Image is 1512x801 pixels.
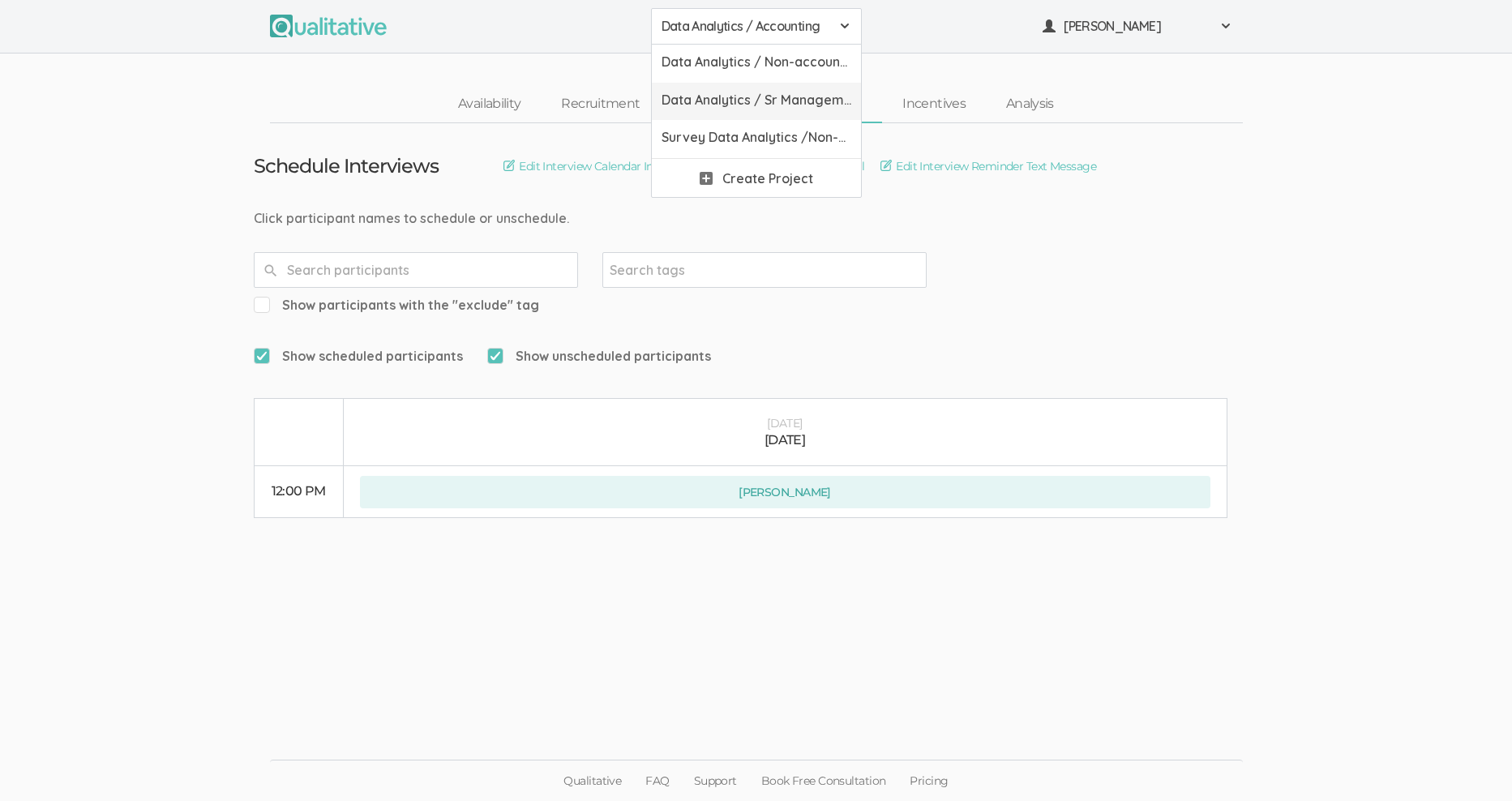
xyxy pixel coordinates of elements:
a: Availability [438,87,541,122]
a: Data Analytics / Sr Management [652,83,861,121]
div: Click participant names to schedule or unschedule. [254,209,1259,228]
a: Qualitative [551,760,633,801]
a: Data Analytics / Non-accounting [652,45,861,83]
a: Edit Interview Reminder Text Message [880,157,1096,175]
a: Pricing [897,760,960,801]
div: [DATE] [360,415,1210,431]
div: 12:00 PM [271,482,327,501]
a: Incentives [882,87,986,122]
a: Book Free Consultation [749,760,898,801]
a: Analysis [986,87,1074,122]
input: Search participants [254,252,578,288]
span: Show scheduled participants [254,347,463,366]
span: Show unscheduled participants [487,347,711,366]
img: Qualitative [270,15,387,37]
span: Data Analytics / Accounting [662,17,830,36]
span: Data Analytics / Sr Management [662,91,851,109]
div: [DATE] [360,431,1210,450]
span: Survey Data Analytics /Non-accounting [662,128,851,147]
span: [PERSON_NAME] [1064,17,1210,36]
a: FAQ [633,760,681,801]
button: Data Analytics / Accounting [651,8,862,45]
a: Support [682,760,749,801]
span: Data Analytics / Non-accounting [662,53,851,71]
a: Survey Data Analytics /Non-accounting [652,120,861,158]
input: Search tags [610,259,711,281]
button: [PERSON_NAME] [1032,8,1243,45]
h3: Schedule Interviews [254,156,439,177]
img: plus.svg [700,172,713,185]
span: Create Project [722,169,813,188]
a: Create Project [652,159,861,197]
a: Recruitment [541,87,660,122]
a: Edit Interview Calendar Invite [503,157,672,175]
button: [PERSON_NAME] [360,476,1210,508]
span: Show participants with the "exclude" tag [254,296,539,315]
